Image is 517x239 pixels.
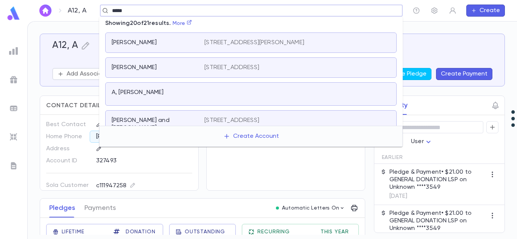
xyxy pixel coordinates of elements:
button: Automatic Letters On [273,203,349,213]
p: Add Association [67,70,113,78]
p: Best Contact [46,119,90,131]
div: 327493 [96,155,173,166]
p: [DATE] [389,193,486,200]
h5: A12, A [52,40,78,51]
p: Pledge & Payment • $21.00 to GENERAL DONATION LSP on Unknown ****3549 [389,210,486,232]
p: [PHONE_NUMBER] [96,133,145,140]
img: campaigns_grey.99e729a5f7ee94e3726e6486bddda8f1.svg [9,75,18,84]
p: [STREET_ADDRESS] [204,117,259,124]
span: This Year [321,229,349,235]
div: User [411,134,433,149]
img: home_white.a664292cf8c1dea59945f0da9f25487c.svg [41,8,50,14]
p: [PERSON_NAME] [112,64,157,71]
button: Payments [84,199,116,217]
p: Sola Customer ID [46,179,90,197]
img: logo [6,6,21,21]
img: imports_grey.530a8a0e642e233f2baf0ef88e8c9fcb.svg [9,133,18,142]
span: Contact Details [46,102,105,109]
button: Create Pledge [380,68,431,80]
p: Automatic Letters On [282,205,339,211]
button: Create Payment [436,68,492,80]
img: letters_grey.7941b92b52307dd3b8a917253454ce1c.svg [9,161,18,170]
img: reports_grey.c525e4749d1bce6a11f5fe2a8de1b229.svg [9,46,18,56]
p: [PERSON_NAME] [112,39,157,46]
button: Pledges [49,199,75,217]
p: Pledge & Payment • $21.00 to GENERAL DONATION LSP on Unknown ****3549 [389,168,486,191]
p: A12, A [68,6,87,15]
img: batches_grey.339ca447c9d9533ef1741baa751efc33.svg [9,104,18,113]
p: A, [PERSON_NAME] [112,89,164,96]
p: Account ID [46,155,90,167]
span: Outstanding [185,229,225,235]
button: Add Association [52,68,118,80]
p: [STREET_ADDRESS][PERSON_NAME] [204,39,304,46]
button: Create [466,5,505,17]
p: [STREET_ADDRESS] [204,64,259,71]
span: User [411,139,424,145]
p: [PERSON_NAME] and [PERSON_NAME] [112,117,195,132]
a: More [173,21,192,26]
span: Earlier [382,154,403,160]
button: Create Account [217,129,285,143]
p: Showing 20 of 21 results. [99,17,198,30]
p: Home Phone [46,131,90,143]
p: Address [46,143,90,155]
div: c111947258 [96,181,135,190]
